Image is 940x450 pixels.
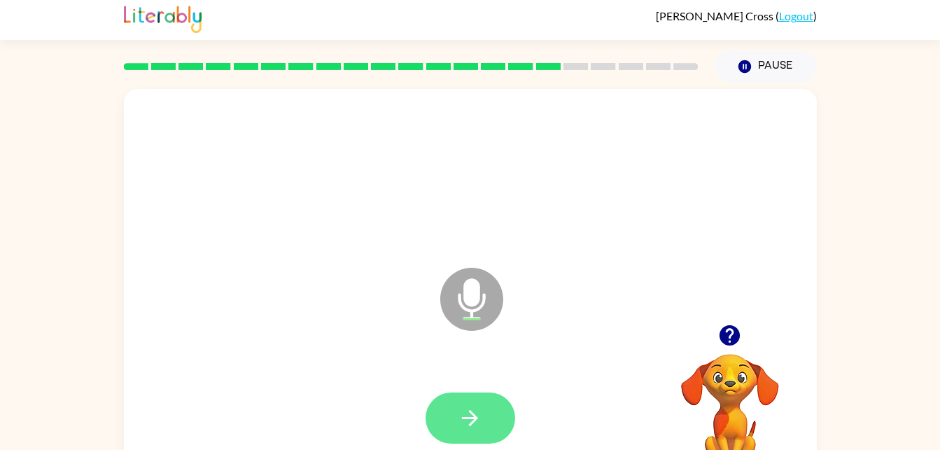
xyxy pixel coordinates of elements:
[656,9,817,22] div: ( )
[656,9,776,22] span: [PERSON_NAME] Cross
[715,50,817,83] button: Pause
[779,9,813,22] a: Logout
[124,2,202,33] img: Literably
